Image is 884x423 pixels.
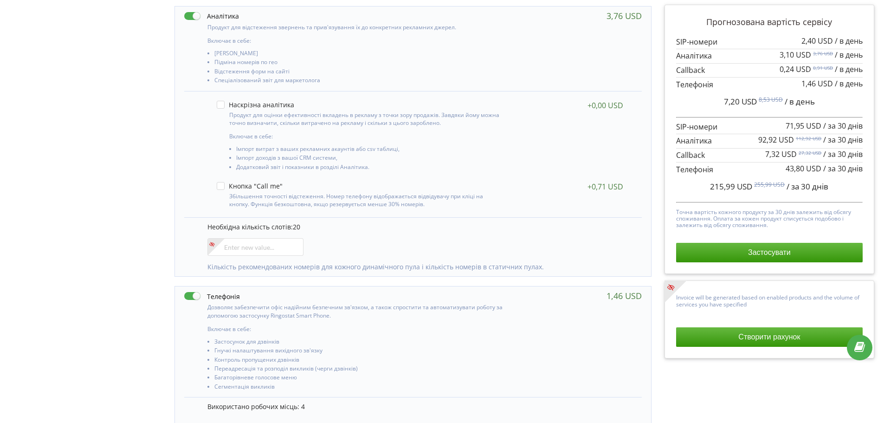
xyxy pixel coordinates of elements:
p: Збільшення точності відстеження. Номер телефону відображається відвідувачу при кліці на кнопку. Ф... [229,192,501,208]
p: Invoice will be generated based on enabled products and the volume of services you have specified [676,292,863,308]
p: Включає в себе: [229,132,501,140]
span: / за 30 днів [823,135,863,145]
span: 0,24 USD [780,64,811,74]
p: Продукт для оцінки ефективності вкладень в рекламу з точки зору продажів. Завдяки йому можна точн... [229,111,501,127]
p: Включає в себе: [207,325,504,333]
p: Продукт для відстеження звернень та прив'язування їх до конкретних рекламних джерел. [207,23,504,31]
span: / за 30 днів [823,121,863,131]
li: Переадресація та розподіл викликів (черги дзвінків) [214,365,504,374]
p: Телефонія [676,79,863,90]
div: 3,76 USD [607,11,642,20]
p: Аналітика [676,136,863,146]
label: Кнопка "Call me" [217,182,283,190]
sup: 0,91 USD [813,65,833,71]
li: Імпорт витрат з ваших рекламних акаунтів або csv таблиці, [236,146,501,155]
div: +0,00 USD [587,101,623,110]
p: Точна вартість кожного продукту за 30 днів залежить від обсягу споживання. Оплата за кожен продук... [676,207,863,229]
sup: 3,76 USD [813,50,833,57]
label: Аналітика [184,11,239,21]
span: 7,20 USD [724,96,757,107]
li: Гнучкі налаштування вихідного зв'язку [214,347,504,356]
span: / за 30 днів [823,163,863,174]
p: Телефонія [676,164,863,175]
p: Кількість рекомендованих номерів для кожного динамічного пула і кількість номерів в статичних пулах. [207,262,632,272]
span: 215,99 USD [710,181,752,192]
span: Використано робочих місць: 4 [207,402,305,411]
span: 20 [293,222,300,231]
span: 43,80 USD [786,163,821,174]
p: Callback [676,65,863,76]
li: Застосунок для дзвінків [214,338,504,347]
span: 71,95 USD [786,121,821,131]
span: 2,40 USD [801,36,833,46]
sup: 27,32 USD [799,150,821,156]
sup: 255,99 USD [754,181,785,189]
label: Телефонія [184,291,240,301]
li: Додатковий звіт і показники в розділі Аналітика. [236,164,501,173]
li: Багаторівневе голосове меню [214,374,504,383]
li: Сегментація викликів [214,384,504,392]
span: 92,92 USD [758,135,794,145]
span: / в день [785,96,815,107]
p: Включає в себе: [207,37,504,45]
li: Імпорт доходів з вашої CRM системи, [236,155,501,163]
span: 1,46 USD [801,78,833,89]
span: 7,32 USD [765,149,797,159]
input: Enter new value... [207,238,303,256]
span: / в день [835,64,863,74]
li: Відстеження форм на сайті [214,68,504,77]
p: Прогнозована вартість сервісу [676,16,863,28]
sup: 8,53 USD [759,96,783,104]
span: / в день [835,50,863,60]
p: SIP-номери [676,122,863,132]
p: Callback [676,150,863,161]
div: 1,46 USD [607,291,642,300]
p: Необхідна кількість слотів: [207,222,632,232]
button: Застосувати [676,243,863,262]
span: / за 30 днів [823,149,863,159]
span: / в день [835,78,863,89]
label: Наскрізна аналітика [217,101,294,109]
span: / в день [835,36,863,46]
li: Спеціалізований звіт для маркетолога [214,77,504,86]
sup: 112,92 USD [796,135,821,142]
span: 3,10 USD [780,50,811,60]
div: +0,71 USD [587,182,623,191]
p: Дозволяє забезпечити офіс надійним безпечним зв'язком, а також спростити та автоматизувати роботу... [207,303,504,319]
p: SIP-номери [676,37,863,47]
span: / за 30 днів [787,181,828,192]
li: [PERSON_NAME] [214,50,504,59]
button: Створити рахунок [676,327,863,347]
li: Підміна номерів по гео [214,59,504,68]
p: Аналітика [676,51,863,61]
li: Контроль пропущених дзвінків [214,357,504,365]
